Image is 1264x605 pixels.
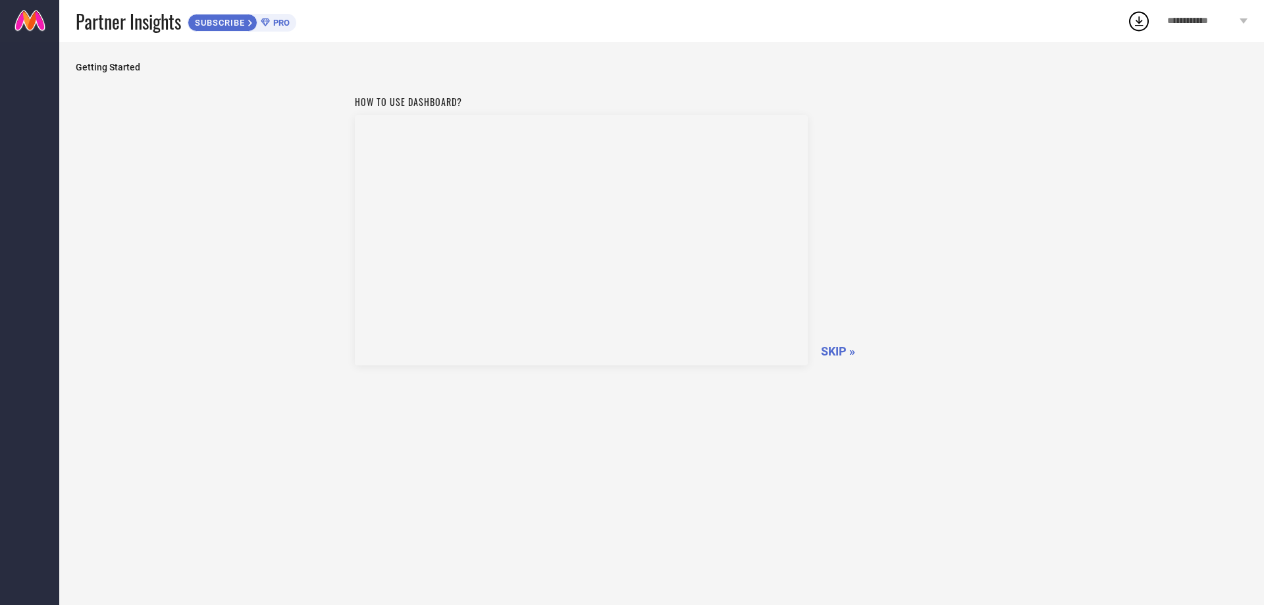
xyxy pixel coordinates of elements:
span: Getting Started [76,62,1248,72]
span: PRO [270,18,290,28]
div: Open download list [1127,9,1151,33]
h1: How to use dashboard? [355,95,808,109]
span: Partner Insights [76,8,181,35]
iframe: Workspace Section [355,115,808,365]
a: SUBSCRIBEPRO [188,11,296,32]
span: SKIP » [821,344,855,358]
span: SUBSCRIBE [188,18,248,28]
